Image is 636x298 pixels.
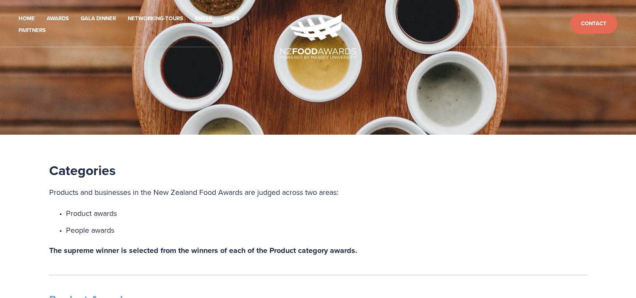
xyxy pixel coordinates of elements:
[570,13,618,34] a: Contact
[66,223,587,237] p: People awards
[47,14,69,24] a: Awards
[81,14,116,24] a: Gala Dinner
[66,207,587,220] p: Product awards
[224,14,240,24] a: News
[128,14,183,24] a: Networking-Tours
[195,14,212,24] a: Enter
[18,26,46,35] a: Partners
[18,14,35,24] a: Home
[49,245,357,256] strong: The supreme winner is selected from the winners of each of the Product category awards.
[49,160,116,180] strong: Categories
[49,186,587,199] p: Products and businesses in the New Zealand Food Awards are judged across two areas:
